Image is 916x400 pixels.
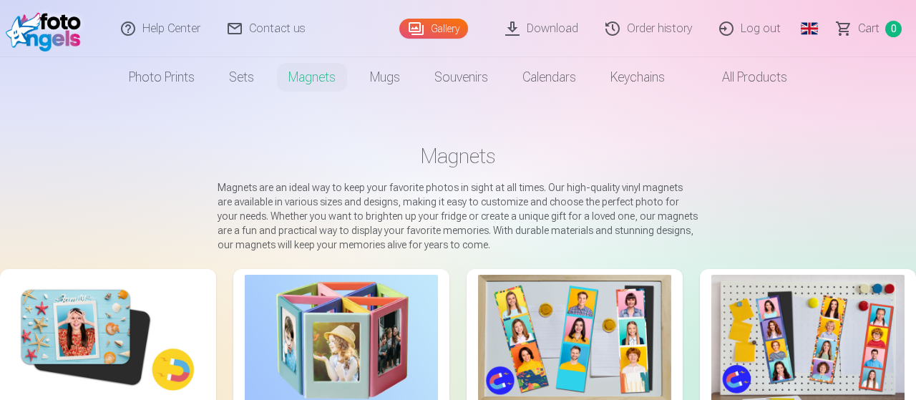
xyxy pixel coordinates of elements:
[6,6,88,52] img: /fa1
[112,57,212,97] a: Photo prints
[218,180,698,252] p: Magnets are an ideal way to keep your favorite photos in sight at all times. Our high-quality vin...
[271,57,353,97] a: Magnets
[353,57,417,97] a: Mugs
[505,57,593,97] a: Calendars
[399,19,468,39] a: Gallery
[593,57,682,97] a: Keychains
[885,21,902,37] span: 0
[417,57,505,97] a: Souvenirs
[858,20,880,37] span: Сart
[11,143,905,169] h1: Magnets
[682,57,804,97] a: All products
[212,57,271,97] a: Sets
